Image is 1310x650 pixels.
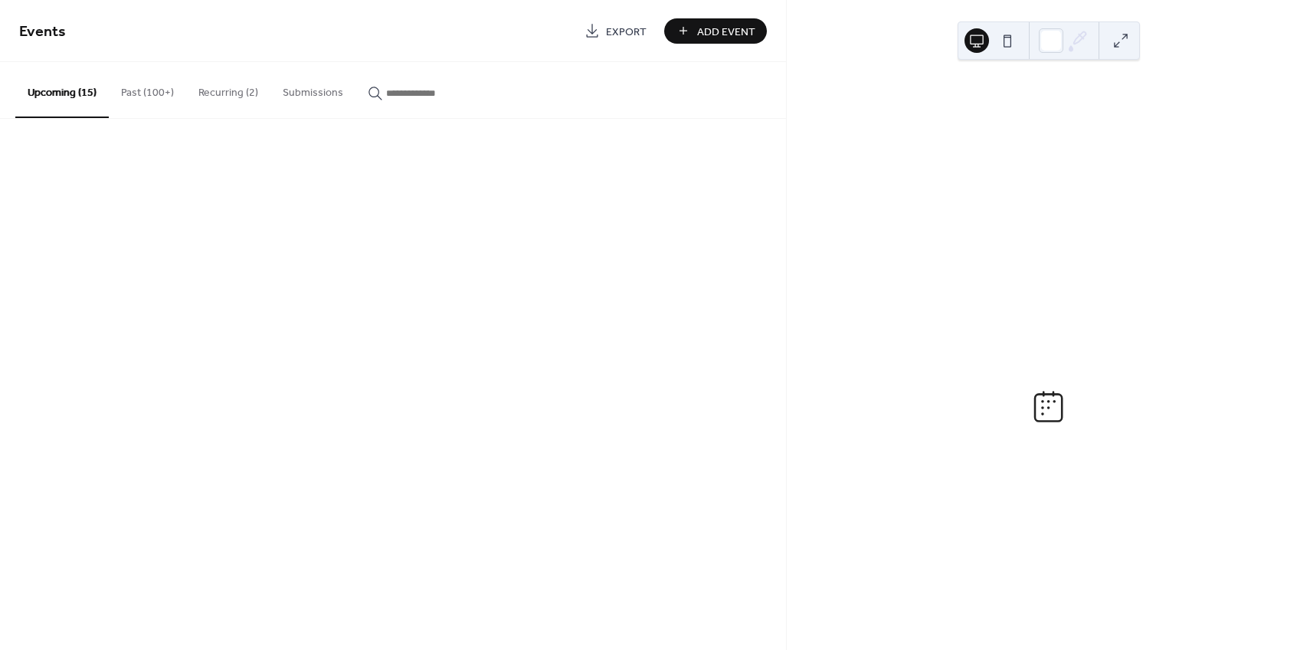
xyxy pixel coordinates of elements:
button: Submissions [270,62,355,117]
span: Add Event [697,24,755,40]
span: Export [606,24,647,40]
button: Past (100+) [109,62,186,117]
button: Upcoming (15) [15,62,109,118]
span: Events [19,17,66,47]
a: Export [573,18,658,44]
button: Recurring (2) [186,62,270,117]
button: Add Event [664,18,767,44]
